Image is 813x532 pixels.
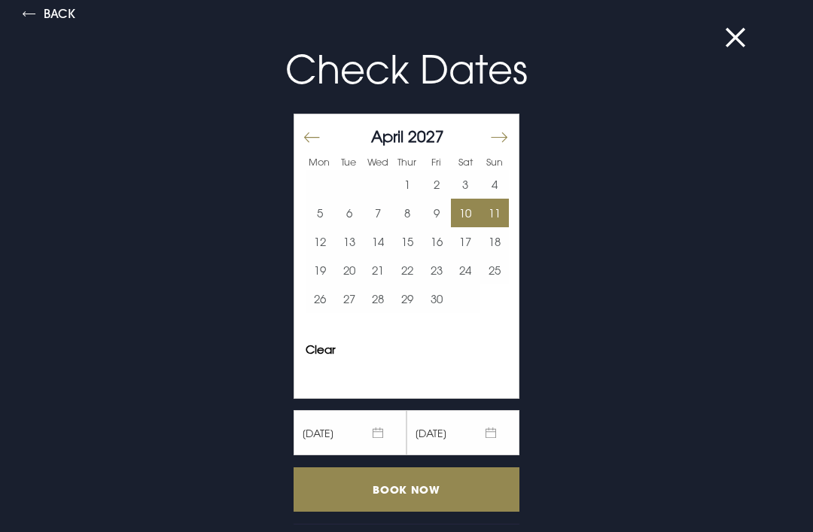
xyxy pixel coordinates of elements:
td: Choose Sunday, April 18, 2027 as your start date. [480,227,509,256]
button: 13 [335,227,364,256]
span: April [371,126,403,146]
button: 28 [364,284,393,313]
button: 9 [422,199,451,227]
button: 27 [335,284,364,313]
button: 5 [306,199,335,227]
td: Choose Tuesday, April 13, 2027 as your start date. [335,227,364,256]
span: [DATE] [294,410,406,455]
td: Choose Wednesday, April 14, 2027 as your start date. [364,227,393,256]
td: Selected. Saturday, April 10, 2027 [451,199,480,227]
td: Choose Tuesday, April 27, 2027 as your start date. [335,284,364,313]
td: Choose Friday, April 16, 2027 as your start date. [422,227,451,256]
button: Back [23,8,75,25]
button: 10 [451,199,480,227]
td: Choose Thursday, April 8, 2027 as your start date. [393,199,422,227]
td: Choose Thursday, April 1, 2027 as your start date. [393,170,422,199]
td: Choose Thursday, April 22, 2027 as your start date. [393,256,422,284]
button: 3 [451,170,480,199]
button: 2 [422,170,451,199]
input: Book Now [294,467,519,512]
span: [DATE] [406,410,519,455]
button: 23 [422,256,451,284]
td: Selected. Sunday, April 11, 2027 [480,199,509,227]
button: Move forward to switch to the next month. [489,122,507,154]
button: 15 [393,227,422,256]
button: 24 [451,256,480,284]
td: Choose Monday, April 19, 2027 as your start date. [306,256,335,284]
button: 14 [364,227,393,256]
button: 12 [306,227,335,256]
button: 11 [480,199,509,227]
button: 25 [480,256,509,284]
td: Choose Monday, April 5, 2027 as your start date. [306,199,335,227]
span: 2027 [408,126,444,146]
button: 1 [393,170,422,199]
td: Choose Wednesday, April 21, 2027 as your start date. [364,256,393,284]
button: 16 [422,227,451,256]
button: 18 [480,227,509,256]
td: Choose Friday, April 9, 2027 as your start date. [422,199,451,227]
button: 7 [364,199,393,227]
p: Check Dates [48,41,765,99]
button: 6 [335,199,364,227]
td: Choose Tuesday, April 20, 2027 as your start date. [335,256,364,284]
td: Choose Thursday, April 15, 2027 as your start date. [393,227,422,256]
button: 29 [393,284,422,313]
button: 8 [393,199,422,227]
td: Choose Sunday, April 25, 2027 as your start date. [480,256,509,284]
td: Choose Friday, April 23, 2027 as your start date. [422,256,451,284]
button: 19 [306,256,335,284]
button: 22 [393,256,422,284]
td: Choose Saturday, April 3, 2027 as your start date. [451,170,480,199]
button: 17 [451,227,480,256]
td: Choose Tuesday, April 6, 2027 as your start date. [335,199,364,227]
button: Move backward to switch to the previous month. [303,122,321,154]
button: 26 [306,284,335,313]
td: Choose Saturday, April 24, 2027 as your start date. [451,256,480,284]
button: 30 [422,284,451,313]
button: 20 [335,256,364,284]
td: Choose Wednesday, April 28, 2027 as your start date. [364,284,393,313]
td: Choose Thursday, April 29, 2027 as your start date. [393,284,422,313]
button: 4 [480,170,509,199]
button: 21 [364,256,393,284]
td: Choose Saturday, April 17, 2027 as your start date. [451,227,480,256]
td: Choose Friday, April 2, 2027 as your start date. [422,170,451,199]
td: Choose Monday, April 26, 2027 as your start date. [306,284,335,313]
td: Choose Monday, April 12, 2027 as your start date. [306,227,335,256]
td: Choose Friday, April 30, 2027 as your start date. [422,284,451,313]
td: Choose Sunday, April 4, 2027 as your start date. [480,170,509,199]
td: Choose Wednesday, April 7, 2027 as your start date. [364,199,393,227]
button: Clear [306,344,336,355]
